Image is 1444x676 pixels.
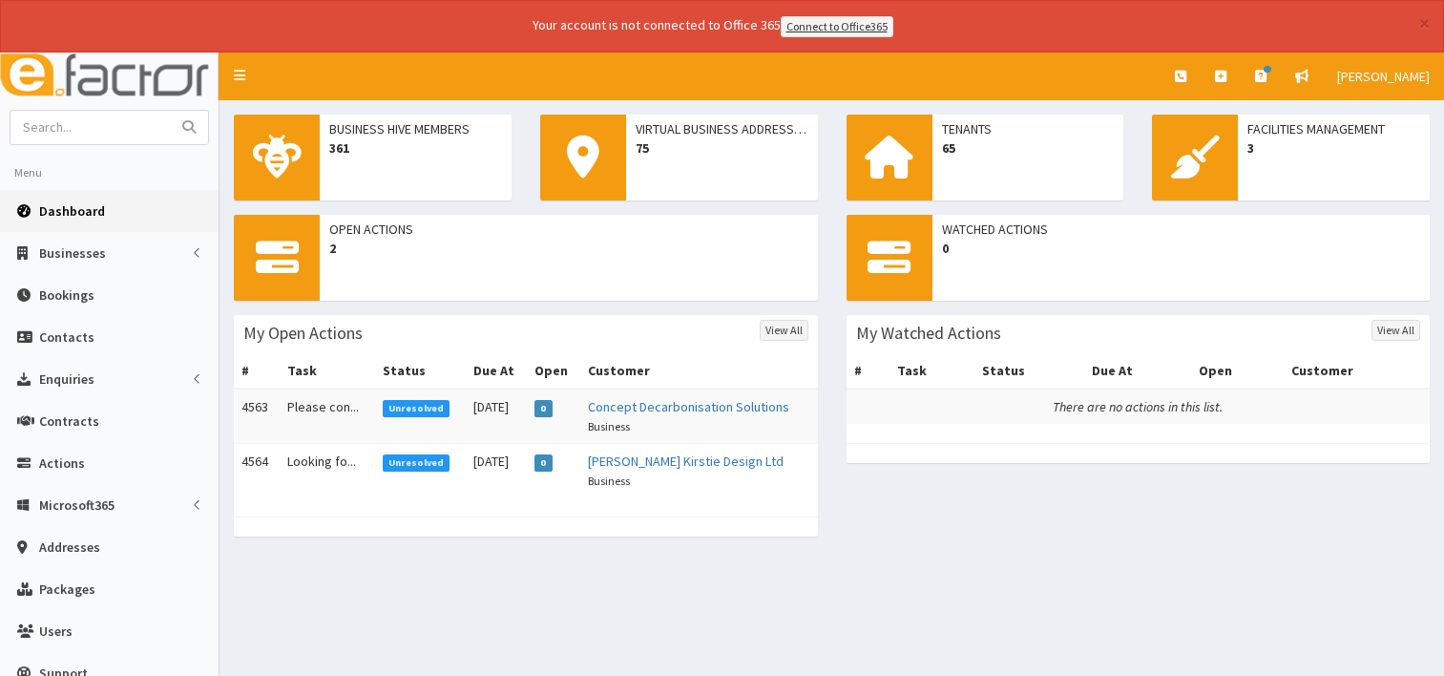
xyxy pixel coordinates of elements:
span: 65 [942,138,1115,158]
span: Dashboard [39,202,105,220]
small: Business [588,474,630,488]
span: Addresses [39,539,100,556]
i: There are no actions in this list. [1053,398,1223,415]
a: View All [1371,320,1420,341]
span: Packages [39,581,95,598]
span: Unresolved [383,454,450,472]
span: 0 [534,400,553,417]
th: Status [974,353,1084,389]
span: Facilities Management [1247,119,1420,138]
span: 361 [329,138,502,158]
td: [DATE] [466,389,528,444]
span: [PERSON_NAME] [1337,68,1430,85]
span: 0 [942,239,1421,258]
th: Task [280,353,375,389]
th: Due At [466,353,528,389]
th: Due At [1084,353,1191,389]
a: [PERSON_NAME] [1323,53,1444,100]
span: Unresolved [383,400,450,417]
th: Task [889,353,974,389]
th: # [234,353,280,389]
div: Your account is not connected to Office 365 [155,15,1271,37]
span: Enquiries [39,370,94,388]
button: × [1419,13,1430,33]
th: Open [527,353,580,389]
td: Please con... [280,389,375,444]
span: Actions [39,454,85,472]
span: Businesses [39,244,106,262]
span: Contracts [39,412,99,430]
a: [PERSON_NAME] Kirstie Design Ltd [588,453,784,470]
span: 3 [1247,138,1420,158]
a: Concept Decarbonisation Solutions [588,398,789,415]
th: Customer [580,353,818,389]
span: 75 [636,138,808,158]
input: Search... [10,111,171,144]
th: Open [1191,353,1284,389]
span: Watched Actions [942,220,1421,239]
td: [DATE] [466,443,528,497]
span: Contacts [39,328,94,346]
span: Open Actions [329,220,808,239]
span: Users [39,623,73,640]
td: 4564 [234,443,280,497]
span: 2 [329,239,808,258]
th: Customer [1284,353,1430,389]
span: Microsoft365 [39,496,115,514]
td: Looking fo... [280,443,375,497]
span: Business Hive Members [329,119,502,138]
h3: My Open Actions [243,325,363,342]
td: 4563 [234,389,280,444]
span: Bookings [39,286,94,304]
a: Connect to Office365 [781,16,893,37]
span: Tenants [942,119,1115,138]
span: 0 [534,454,553,472]
h3: My Watched Actions [856,325,1001,342]
th: # [847,353,889,389]
span: Virtual Business Addresses [636,119,808,138]
th: Status [375,353,466,389]
a: View All [760,320,808,341]
small: Business [588,419,630,433]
